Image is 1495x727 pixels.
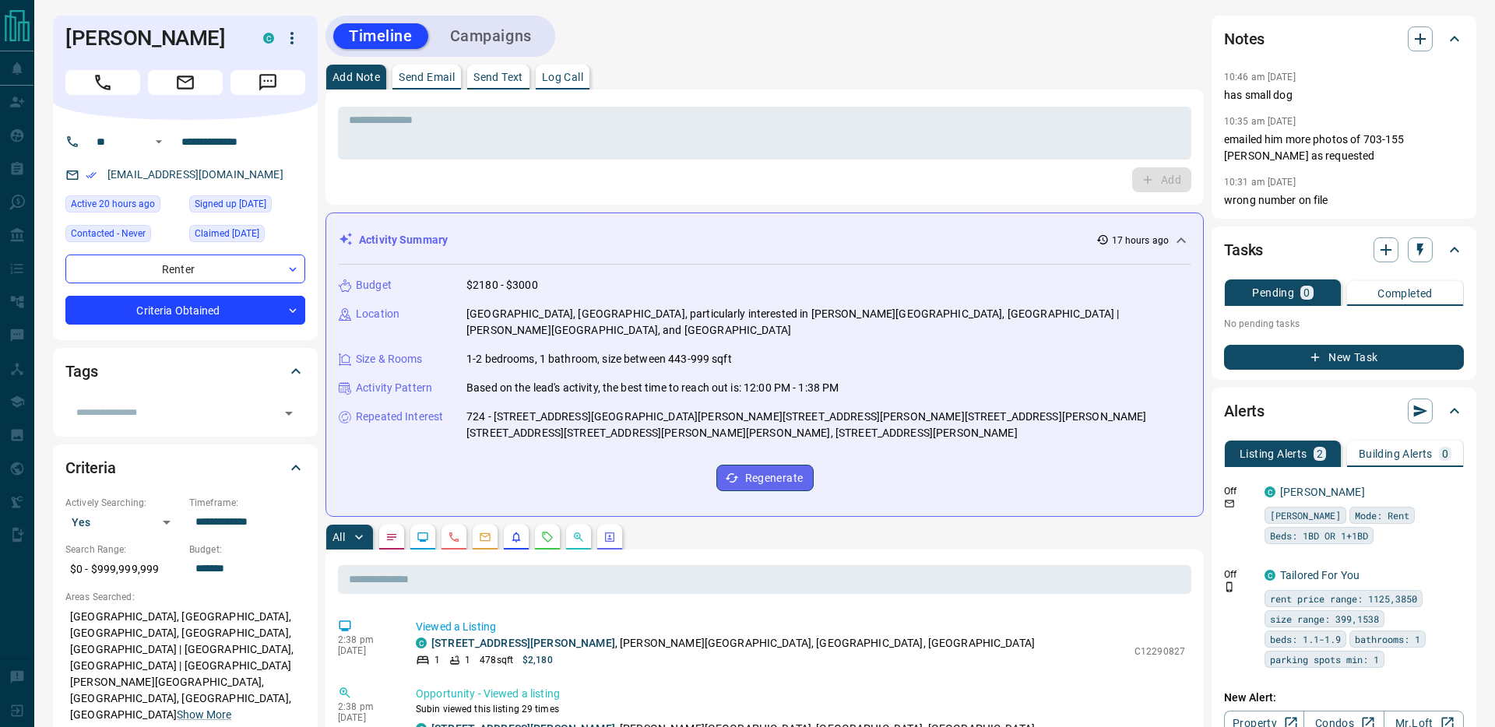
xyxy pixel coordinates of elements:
[1270,611,1379,627] span: size range: 399,1538
[416,619,1185,635] p: Viewed a Listing
[434,653,440,667] p: 1
[339,226,1191,255] div: Activity Summary17 hours ago
[107,168,283,181] a: [EMAIL_ADDRESS][DOMAIN_NAME]
[65,70,140,95] span: Call
[1224,345,1464,370] button: New Task
[65,26,240,51] h1: [PERSON_NAME]
[1265,486,1275,497] div: condos.ca
[356,306,399,322] p: Location
[1224,498,1235,509] svg: Email
[195,196,266,212] span: Signed up [DATE]
[278,402,300,424] button: Open
[359,232,448,248] p: Activity Summary
[65,590,305,604] p: Areas Searched:
[71,226,146,241] span: Contacted - Never
[1270,528,1368,543] span: Beds: 1BD OR 1+1BD
[1134,644,1185,659] p: C12290827
[1224,26,1265,51] h2: Notes
[333,23,428,49] button: Timeline
[1240,448,1307,459] p: Listing Alerts
[1224,231,1464,269] div: Tasks
[1317,448,1323,459] p: 2
[1359,448,1433,459] p: Building Alerts
[1355,631,1420,647] span: bathrooms: 1
[1224,192,1464,209] p: wrong number on file
[71,196,155,212] span: Active 20 hours ago
[1224,116,1296,127] p: 10:35 am [DATE]
[1270,507,1341,523] span: [PERSON_NAME]
[1270,631,1341,647] span: beds: 1.1-1.9
[356,380,432,396] p: Activity Pattern
[189,225,305,247] div: Tue Aug 12 2025
[338,712,392,723] p: [DATE]
[542,72,583,83] p: Log Call
[603,531,616,543] svg: Agent Actions
[65,255,305,283] div: Renter
[148,70,223,95] span: Email
[1112,234,1169,248] p: 17 hours ago
[466,351,732,367] p: 1-2 bedrooms, 1 bathroom, size between 443-999 sqft
[338,634,392,645] p: 2:38 pm
[149,132,168,151] button: Open
[1224,399,1265,423] h2: Alerts
[65,557,181,582] p: $0 - $999,999,999
[65,496,181,510] p: Actively Searching:
[1224,392,1464,430] div: Alerts
[1224,132,1464,164] p: emailed him more photos of 703-155 [PERSON_NAME] as requested
[1224,312,1464,335] p: No pending tasks
[572,531,585,543] svg: Opportunities
[65,359,97,384] h2: Tags
[431,635,1035,651] p: , [PERSON_NAME][GEOGRAPHIC_DATA], [GEOGRAPHIC_DATA], [GEOGRAPHIC_DATA]
[189,195,305,217] div: Tue Jan 21 2020
[65,353,305,390] div: Tags
[338,701,392,712] p: 2:38 pm
[177,707,231,723] button: Show More
[416,686,1185,702] p: Opportunity - Viewed a listing
[466,306,1191,339] p: [GEOGRAPHIC_DATA], [GEOGRAPHIC_DATA], particularly interested in [PERSON_NAME][GEOGRAPHIC_DATA], ...
[65,455,116,480] h2: Criteria
[416,702,1185,716] p: Subin viewed this listing 29 times
[1377,288,1433,299] p: Completed
[465,653,470,667] p: 1
[417,531,429,543] svg: Lead Browsing Activity
[356,351,423,367] p: Size & Rooms
[1280,486,1365,498] a: [PERSON_NAME]
[189,496,305,510] p: Timeframe:
[1252,287,1294,298] p: Pending
[1224,581,1235,592] svg: Push Notification Only
[716,465,814,491] button: Regenerate
[385,531,398,543] svg: Notes
[431,637,615,649] a: [STREET_ADDRESS][PERSON_NAME]
[332,72,380,83] p: Add Note
[510,531,522,543] svg: Listing Alerts
[448,531,460,543] svg: Calls
[541,531,554,543] svg: Requests
[466,277,538,293] p: $2180 - $3000
[86,170,97,181] svg: Email Verified
[65,449,305,486] div: Criteria
[1265,570,1275,581] div: condos.ca
[480,653,513,667] p: 478 sqft
[1224,20,1464,58] div: Notes
[263,33,274,44] div: condos.ca
[434,23,547,49] button: Campaigns
[230,70,305,95] span: Message
[189,543,305,557] p: Budget:
[1224,72,1296,83] p: 10:46 am [DATE]
[1270,591,1417,606] span: rent price range: 1125,3850
[65,296,305,325] div: Criteria Obtained
[65,543,181,557] p: Search Range:
[1280,569,1360,581] a: Tailored For You
[332,532,345,543] p: All
[1355,507,1409,523] span: Mode: Rent
[479,531,491,543] svg: Emails
[1442,448,1448,459] p: 0
[399,72,455,83] p: Send Email
[1224,177,1296,188] p: 10:31 am [DATE]
[195,226,259,241] span: Claimed [DATE]
[1224,87,1464,104] p: has small dog
[65,195,181,217] div: Thu Aug 14 2025
[1224,237,1263,262] h2: Tasks
[466,380,839,396] p: Based on the lead's activity, the best time to reach out is: 12:00 PM - 1:38 PM
[65,510,181,535] div: Yes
